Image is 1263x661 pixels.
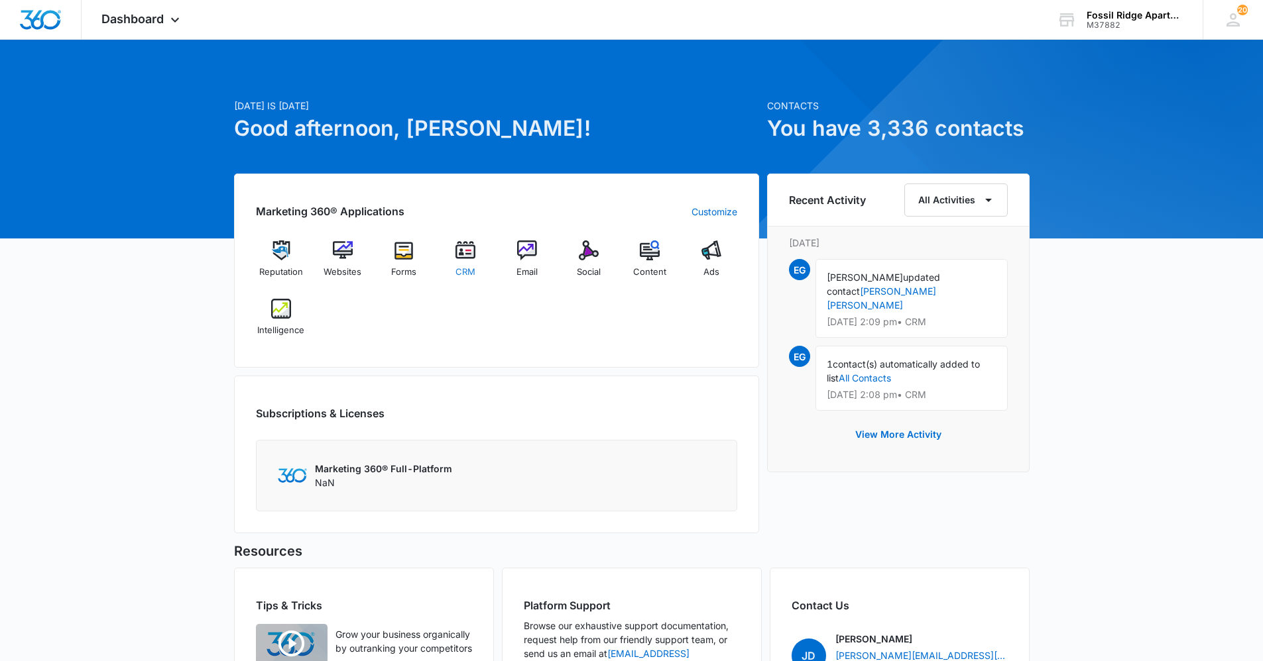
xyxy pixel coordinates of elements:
span: Email [516,266,538,279]
p: [DATE] 2:08 pm • CRM [827,390,996,399]
span: 20 [1237,5,1248,15]
p: [DATE] is [DATE] [234,99,759,113]
div: account id [1087,21,1183,30]
span: Ads [703,266,719,279]
h1: You have 3,336 contacts [767,113,1030,144]
span: Dashboard [101,12,164,26]
h2: Subscriptions & Licenses [256,405,385,421]
span: EG [789,259,810,280]
span: Social [577,266,601,279]
span: [PERSON_NAME] [827,272,903,283]
h6: Recent Activity [789,192,866,208]
div: account name [1087,10,1183,21]
button: All Activities [904,183,1008,217]
a: Websites [317,240,368,288]
span: 1 [827,358,833,370]
span: Forms [391,266,416,279]
a: All Contacts [839,372,891,383]
div: notifications count [1237,5,1248,15]
a: Social [563,240,614,288]
p: Contacts [767,99,1030,113]
span: Content [633,266,666,279]
a: [PERSON_NAME] [PERSON_NAME] [827,285,936,311]
a: Customize [692,205,737,219]
span: Intelligence [257,324,304,337]
a: Email [502,240,553,288]
a: Forms [379,240,430,288]
h1: Good afternoon, [PERSON_NAME]! [234,113,759,144]
p: [PERSON_NAME] [835,632,912,646]
a: Intelligence [256,299,307,346]
p: Marketing 360® Full-Platform [315,462,452,476]
span: CRM [455,266,475,279]
a: Reputation [256,240,307,288]
h2: Marketing 360® Applications [256,203,404,219]
p: [DATE] [789,236,1008,250]
a: CRM [440,240,491,288]
h2: Tips & Tricks [256,597,472,613]
div: NaN [315,462,452,489]
a: Ads [686,240,737,288]
span: EG [789,346,810,367]
p: Grow your business organically by outranking your competitors [335,627,472,655]
img: Marketing 360 Logo [278,468,307,482]
a: Content [625,240,676,288]
span: Reputation [259,266,303,279]
span: Websites [324,266,361,279]
h5: Resources [234,541,1030,561]
p: [DATE] 2:09 pm • CRM [827,317,996,327]
h2: Platform Support [524,597,740,613]
h2: Contact Us [792,597,1008,613]
span: contact(s) automatically added to list [827,358,980,383]
button: View More Activity [842,419,955,450]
